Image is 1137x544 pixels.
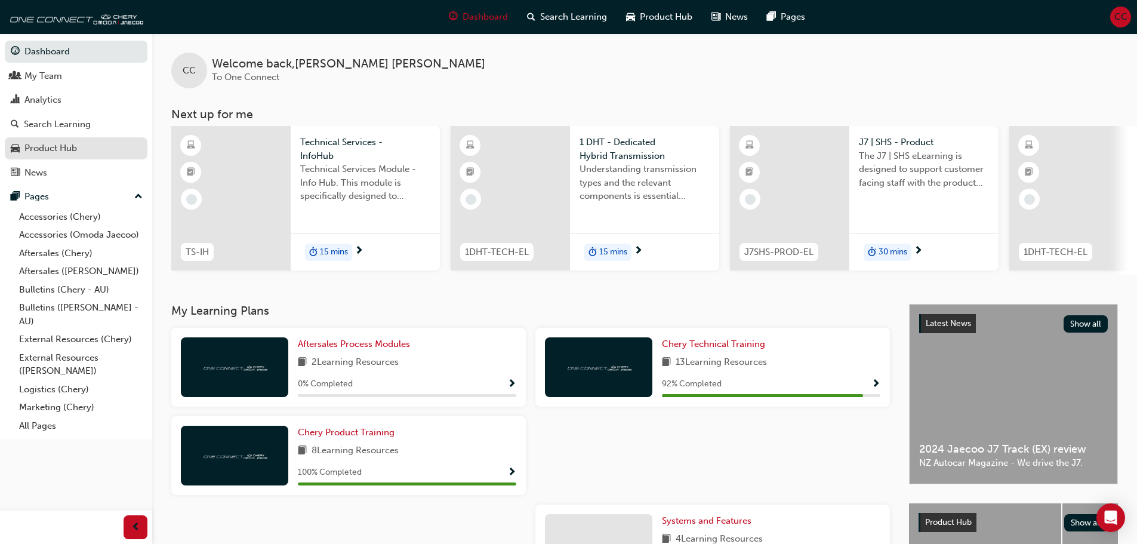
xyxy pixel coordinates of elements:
a: Aftersales Process Modules [298,337,415,351]
span: news-icon [711,10,720,24]
span: 1DHT-TECH-EL [465,245,529,259]
span: search-icon [11,119,19,130]
span: Show Progress [507,468,516,478]
span: people-icon [11,71,20,82]
a: Accessories (Omoda Jaecoo) [14,226,147,244]
a: Search Learning [5,113,147,136]
span: car-icon [11,143,20,154]
button: Show Progress [507,465,516,480]
span: 15 mins [320,245,348,259]
span: Pages [781,10,805,24]
span: 8 Learning Resources [312,444,399,459]
span: learningRecordVerb_NONE-icon [1024,194,1035,205]
button: Pages [5,186,147,208]
span: 30 mins [879,245,907,259]
span: Technical Services - InfoHub [300,136,430,162]
span: book-icon [298,444,307,459]
span: 15 mins [599,245,627,259]
span: Chery Product Training [298,427,395,438]
a: 1DHT-TECH-EL1 DHT - Dedicated Hybrid TransmissionUnderstanding transmission types and the relevan... [451,126,719,271]
span: learningResourceType_ELEARNING-icon [466,138,474,153]
span: learningRecordVerb_NONE-icon [745,194,756,205]
span: The J7 | SHS eLearning is designed to support customer facing staff with the product and sales in... [859,149,989,190]
a: pages-iconPages [757,5,815,29]
span: 2024 Jaecoo J7 Track (EX) review [919,442,1108,456]
a: Product HubShow all [919,513,1108,532]
span: TS-IH [186,245,209,259]
span: Systems and Features [662,515,751,526]
span: J7 | SHS - Product [859,136,989,149]
span: learningRecordVerb_NONE-icon [466,194,476,205]
div: Search Learning [24,118,91,131]
a: Logistics (Chery) [14,380,147,399]
div: Product Hub [24,142,77,155]
a: News [5,162,147,184]
a: Marketing (Chery) [14,398,147,417]
a: External Resources (Chery) [14,330,147,349]
span: guage-icon [11,47,20,57]
span: Technical Services Module - Info Hub. This module is specifically designed to address the require... [300,162,430,203]
span: Search Learning [540,10,607,24]
a: Latest NewsShow all [919,314,1108,333]
a: All Pages [14,417,147,435]
span: Welcome back , [PERSON_NAME] [PERSON_NAME] [212,57,485,71]
a: Aftersales ([PERSON_NAME]) [14,262,147,281]
span: CC [183,64,196,78]
span: 1DHT-TECH-EL [1024,245,1087,259]
a: guage-iconDashboard [439,5,517,29]
span: prev-icon [131,520,140,535]
img: oneconnect [202,361,267,373]
span: chart-icon [11,95,20,106]
span: Understanding transmission types and the relevant components is essential knowledge required for ... [580,162,710,203]
span: Product Hub [640,10,692,24]
span: CC [1114,10,1127,24]
div: Pages [24,190,49,204]
span: news-icon [11,168,20,179]
span: J7SHS-PROD-EL [744,245,814,259]
span: Aftersales Process Modules [298,339,410,349]
span: up-icon [134,189,143,205]
a: Chery Product Training [298,426,399,439]
a: My Team [5,65,147,87]
span: guage-icon [449,10,458,24]
span: NZ Autocar Magazine - We drive the J7. [919,456,1108,470]
span: search-icon [527,10,535,24]
a: Bulletins (Chery - AU) [14,281,147,299]
img: oneconnect [6,5,143,29]
span: duration-icon [309,245,318,260]
div: Analytics [24,93,61,107]
span: duration-icon [588,245,597,260]
span: Latest News [926,318,971,328]
span: To One Connect [212,72,279,82]
span: Show Progress [871,379,880,390]
span: 13 Learning Resources [676,355,767,370]
a: Bulletins ([PERSON_NAME] - AU) [14,299,147,330]
button: Show Progress [871,377,880,392]
a: External Resources ([PERSON_NAME]) [14,349,147,380]
span: learningResourceType_ELEARNING-icon [1025,138,1033,153]
span: learningResourceType_ELEARNING-icon [187,138,195,153]
button: DashboardMy TeamAnalyticsSearch LearningProduct HubNews [5,38,147,186]
span: Product Hub [925,517,972,527]
button: Show all [1064,315,1108,333]
a: Systems and Features [662,514,756,528]
span: booktick-icon [466,165,474,180]
span: Dashboard [463,10,508,24]
span: News [725,10,748,24]
span: 2 Learning Resources [312,355,399,370]
span: booktick-icon [745,165,754,180]
a: Latest NewsShow all2024 Jaecoo J7 Track (EX) reviewNZ Autocar Magazine - We drive the J7. [909,304,1118,484]
button: CC [1110,7,1131,27]
span: booktick-icon [1025,165,1033,180]
div: News [24,166,47,180]
span: 92 % Completed [662,377,722,391]
span: booktick-icon [187,165,195,180]
a: car-iconProduct Hub [617,5,702,29]
a: Accessories (Chery) [14,208,147,226]
img: oneconnect [202,450,267,461]
div: My Team [24,69,62,83]
span: Show Progress [507,379,516,390]
span: book-icon [298,355,307,370]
